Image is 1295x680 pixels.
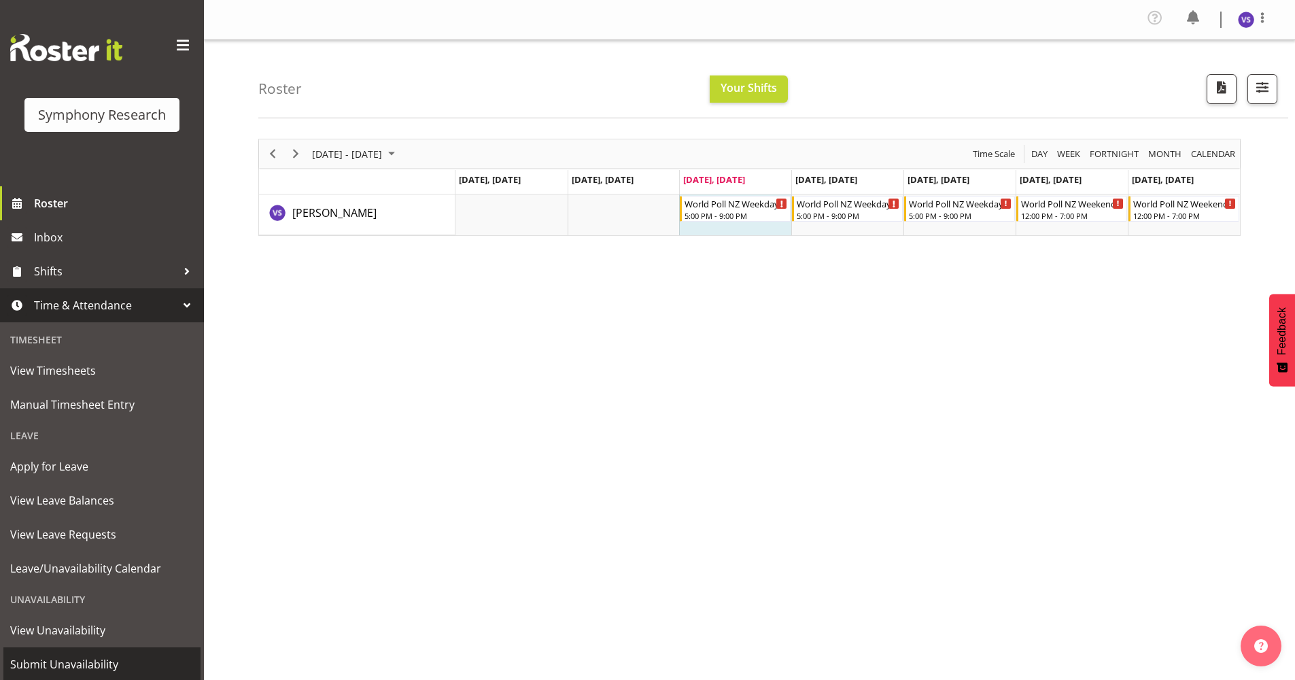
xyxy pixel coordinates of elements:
div: Timesheet [3,326,201,354]
div: Previous [261,139,284,168]
div: World Poll NZ Weekends [1133,197,1236,210]
span: Week [1056,146,1082,163]
div: World Poll NZ Weekends [1021,197,1124,210]
td: Virender Singh resource [259,194,455,235]
span: [DATE], [DATE] [683,173,745,186]
span: View Unavailability [10,620,194,641]
button: Time Scale [971,146,1018,163]
button: September 08 - 14, 2025 [310,146,401,163]
span: View Timesheets [10,360,194,381]
div: 5:00 PM - 9:00 PM [685,210,787,221]
div: Timeline Week of September 10, 2025 [258,139,1241,236]
a: Leave/Unavailability Calendar [3,551,201,585]
span: Your Shifts [721,80,777,95]
a: View Unavailability [3,613,201,647]
a: View Leave Balances [3,483,201,517]
button: Your Shifts [710,75,788,103]
span: [DATE], [DATE] [795,173,857,186]
div: Virender Singh"s event - World Poll NZ Weekdays Begin From Thursday, September 11, 2025 at 5:00:0... [792,196,903,222]
div: Virender Singh"s event - World Poll NZ Weekdays Begin From Wednesday, September 10, 2025 at 5:00:... [680,196,791,222]
button: Fortnight [1088,146,1141,163]
span: [DATE], [DATE] [1020,173,1082,186]
div: World Poll NZ Weekdays [797,197,899,210]
span: Leave/Unavailability Calendar [10,558,194,579]
div: Virender Singh"s event - World Poll NZ Weekends Begin From Saturday, September 13, 2025 at 12:00:... [1016,196,1127,222]
span: [DATE], [DATE] [459,173,521,186]
span: Shifts [34,261,177,282]
table: Timeline Week of September 10, 2025 [455,194,1240,235]
a: View Timesheets [3,354,201,388]
span: [DATE], [DATE] [1132,173,1194,186]
span: Fortnight [1088,146,1140,163]
span: View Leave Balances [10,490,194,511]
img: Rosterit website logo [10,34,122,61]
span: Time & Attendance [34,295,177,316]
span: calendar [1190,146,1237,163]
button: Next [287,146,305,163]
div: World Poll NZ Weekdays [685,197,787,210]
button: Month [1189,146,1238,163]
div: Symphony Research [38,105,166,125]
button: Timeline Month [1146,146,1184,163]
button: Filter Shifts [1247,74,1277,104]
div: World Poll NZ Weekdays [909,197,1012,210]
span: Day [1030,146,1049,163]
button: Feedback - Show survey [1269,294,1295,386]
span: Month [1147,146,1183,163]
h4: Roster [258,81,302,97]
button: Timeline Week [1055,146,1083,163]
span: Manual Timesheet Entry [10,394,194,415]
span: Submit Unavailability [10,654,194,675]
div: Next [284,139,307,168]
span: Apply for Leave [10,456,194,477]
div: 12:00 PM - 7:00 PM [1021,210,1124,221]
div: 5:00 PM - 9:00 PM [909,210,1012,221]
a: [PERSON_NAME] [292,205,377,221]
span: [DATE] - [DATE] [311,146,383,163]
span: Inbox [34,227,197,248]
span: Feedback [1276,307,1288,355]
span: Time Scale [971,146,1016,163]
div: 5:00 PM - 9:00 PM [797,210,899,221]
span: [DATE], [DATE] [908,173,969,186]
span: [DATE], [DATE] [572,173,634,186]
a: Apply for Leave [3,449,201,483]
img: virender-singh11427.jpg [1238,12,1254,28]
span: [PERSON_NAME] [292,205,377,220]
button: Previous [264,146,282,163]
button: Download a PDF of the roster according to the set date range. [1207,74,1237,104]
span: Roster [34,193,197,214]
div: Virender Singh"s event - World Poll NZ Weekends Begin From Sunday, September 14, 2025 at 12:00:00... [1128,196,1239,222]
div: 12:00 PM - 7:00 PM [1133,210,1236,221]
img: help-xxl-2.png [1254,639,1268,653]
div: Unavailability [3,585,201,613]
span: View Leave Requests [10,524,194,545]
div: Virender Singh"s event - World Poll NZ Weekdays Begin From Friday, September 12, 2025 at 5:00:00 ... [904,196,1015,222]
button: Timeline Day [1029,146,1050,163]
a: View Leave Requests [3,517,201,551]
a: Manual Timesheet Entry [3,388,201,422]
div: Leave [3,422,201,449]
